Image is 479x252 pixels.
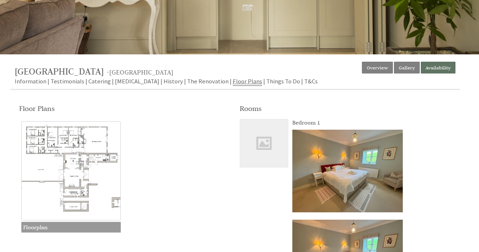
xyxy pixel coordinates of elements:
[394,62,420,73] a: Gallery
[240,119,288,167] img: Bedroom 1
[240,104,451,113] h2: Rooms
[362,62,393,73] a: Overview
[106,68,173,76] span: -
[266,77,300,85] a: Things To Do
[15,65,104,77] span: [GEOGRAPHIC_DATA]
[15,65,106,77] a: [GEOGRAPHIC_DATA]
[88,77,111,85] a: Catering
[233,77,262,86] a: Floor Plans
[187,77,229,85] a: The Renovation
[163,77,183,85] a: History
[115,77,159,85] a: [MEDICAL_DATA]
[109,68,173,76] a: [GEOGRAPHIC_DATA]
[292,119,451,126] h3: Bedroom 1
[50,77,84,85] a: Testimonials
[21,222,121,233] h3: Floorplan
[19,104,231,113] h2: Floor Plans
[21,121,121,220] img: Floorplan
[15,77,46,85] a: Information
[304,77,318,85] a: T&Cs
[421,62,455,73] a: Availability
